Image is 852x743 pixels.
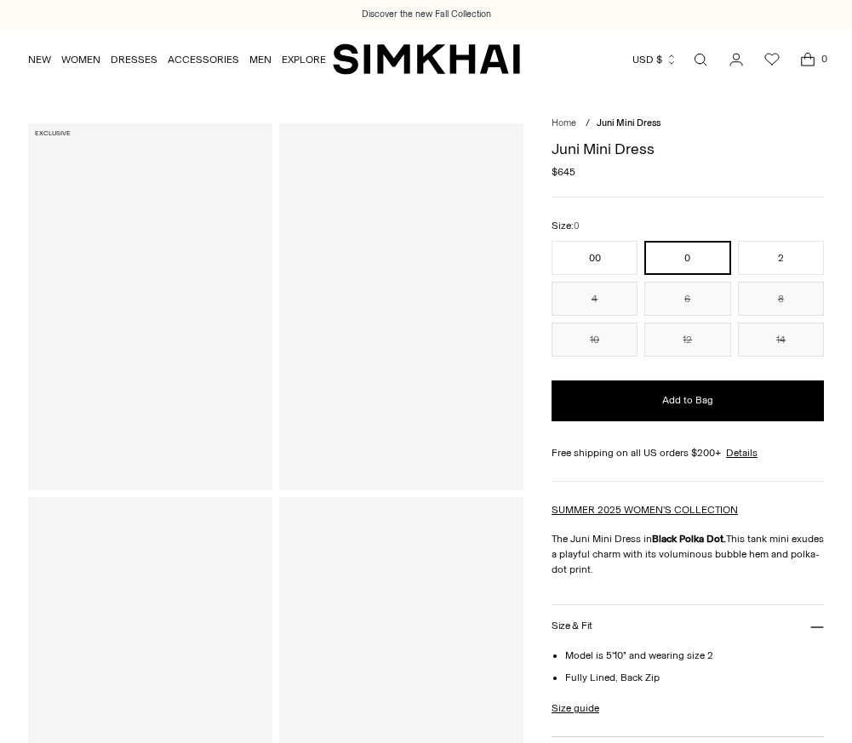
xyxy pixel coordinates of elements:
div: / [586,117,590,131]
a: DRESSES [111,41,157,78]
span: $645 [552,164,575,180]
button: 2 [738,241,824,275]
span: Add to Bag [662,393,713,408]
a: ACCESSORIES [168,41,239,78]
a: Go to the account page [719,43,753,77]
button: 8 [738,282,824,316]
strong: Black Polka Dot. [652,533,726,545]
span: Juni Mini Dress [597,117,660,129]
button: 6 [644,282,730,316]
button: 00 [552,241,638,275]
p: The Juni Mini Dress in This tank mini exudes a playful charm with its voluminous bubble hem and p... [552,531,824,577]
a: Details [726,445,758,460]
a: SUMMER 2025 WOMEN'S COLLECTION [552,504,738,516]
a: Wishlist [755,43,789,77]
a: SIMKHAI [333,43,520,76]
button: 4 [552,282,638,316]
a: NEW [28,41,51,78]
span: 0 [574,220,580,231]
nav: breadcrumbs [552,117,824,131]
a: Size guide [552,700,599,716]
a: Open search modal [683,43,718,77]
h3: Size & Fit [552,620,592,632]
label: Size: [552,218,580,234]
a: MEN [249,41,272,78]
li: Fully Lined, Back Zip [565,670,824,685]
button: 0 [644,241,730,275]
button: USD $ [632,41,678,78]
button: 10 [552,323,638,357]
a: EXPLORE [282,41,326,78]
button: Add to Bag [552,380,824,421]
a: WOMEN [61,41,100,78]
a: Discover the new Fall Collection [362,8,491,21]
span: 0 [816,51,832,66]
a: Juni Mini Dress [279,123,523,489]
h1: Juni Mini Dress [552,141,824,157]
a: Home [552,117,576,129]
button: 12 [644,323,730,357]
a: Open cart modal [791,43,825,77]
button: Size & Fit [552,605,824,649]
a: Juni Mini Dress [28,123,272,489]
li: Model is 5'10" and wearing size 2 [565,648,824,663]
button: 14 [738,323,824,357]
div: Free shipping on all US orders $200+ [552,445,824,460]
